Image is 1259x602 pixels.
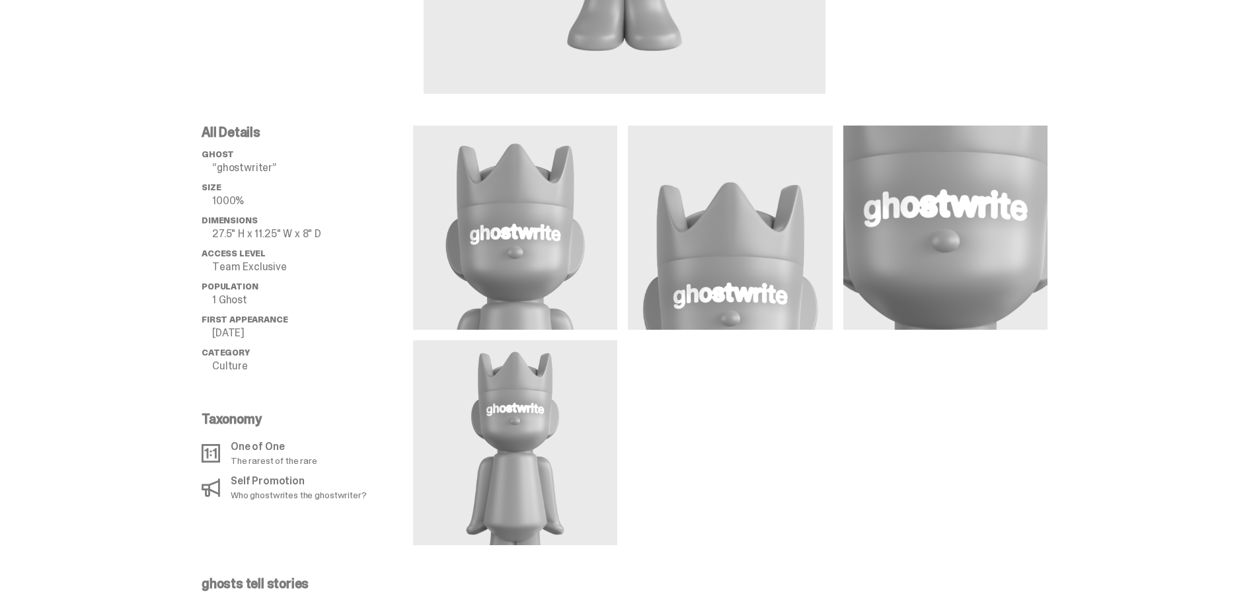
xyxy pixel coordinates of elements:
p: ghosts tell stories [202,577,1048,590]
span: ghost [202,149,234,160]
span: Dimensions [202,215,257,226]
p: Team Exclusive [212,262,413,272]
p: All Details [202,126,413,139]
img: media gallery image [413,126,617,330]
p: “ghostwriter” [212,163,413,173]
p: Who ghostwrites the ghostwriter? [231,490,367,500]
p: Self Promotion [231,476,367,486]
img: media gallery image [843,126,1048,330]
span: Size [202,182,221,193]
span: First Appearance [202,314,287,325]
p: One of One [231,441,317,452]
span: Access Level [202,248,266,259]
p: Taxonomy [202,412,405,426]
p: 27.5" H x 11.25" W x 8" D [212,229,413,239]
img: media gallery image [413,340,617,545]
p: Culture [212,361,413,371]
p: [DATE] [212,328,413,338]
img: media gallery image [628,126,832,330]
p: 1 Ghost [212,295,413,305]
span: Category [202,347,250,358]
p: The rarest of the rare [231,456,317,465]
p: 1000% [212,196,413,206]
span: Population [202,281,258,292]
